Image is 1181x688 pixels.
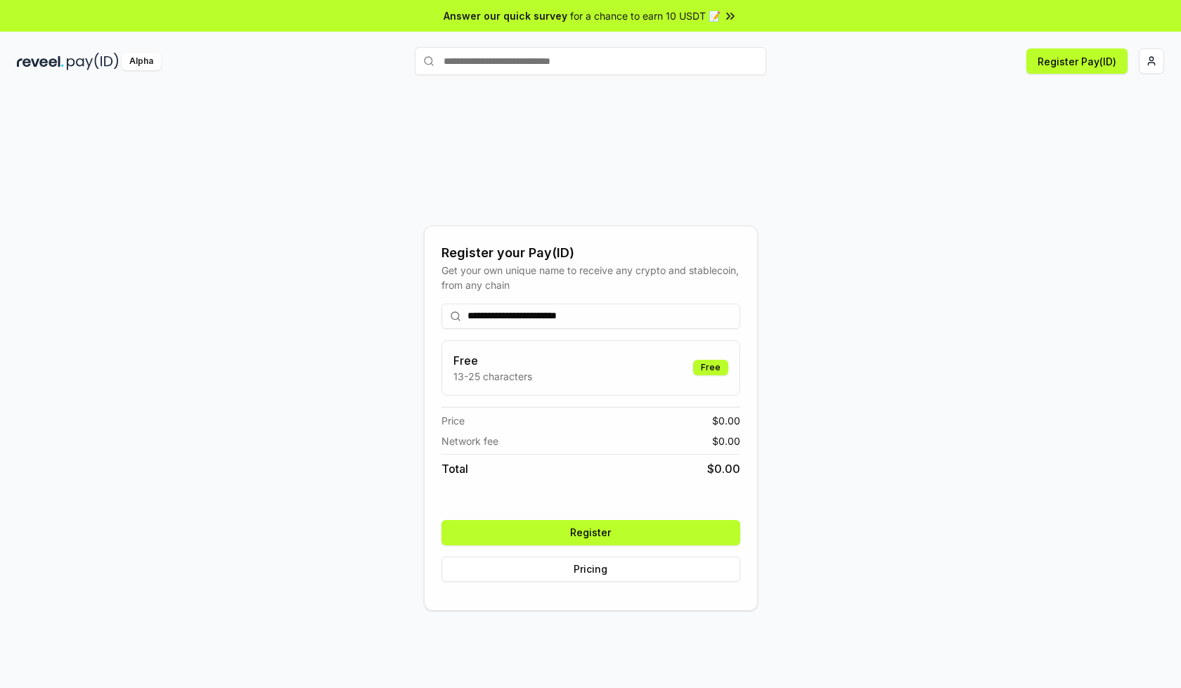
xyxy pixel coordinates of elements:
div: Free [693,360,728,375]
div: Register your Pay(ID) [441,243,740,263]
img: pay_id [67,53,119,70]
img: reveel_dark [17,53,64,70]
span: Total [441,460,468,477]
h3: Free [453,352,532,369]
span: Answer our quick survey [444,8,567,23]
button: Register Pay(ID) [1026,48,1128,74]
span: for a chance to earn 10 USDT 📝 [570,8,721,23]
span: $ 0.00 [712,413,740,428]
div: Get your own unique name to receive any crypto and stablecoin, from any chain [441,263,740,292]
div: Alpha [122,53,161,70]
span: $ 0.00 [707,460,740,477]
span: $ 0.00 [712,434,740,448]
span: Price [441,413,465,428]
button: Register [441,520,740,545]
button: Pricing [441,557,740,582]
p: 13-25 characters [453,369,532,384]
span: Network fee [441,434,498,448]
